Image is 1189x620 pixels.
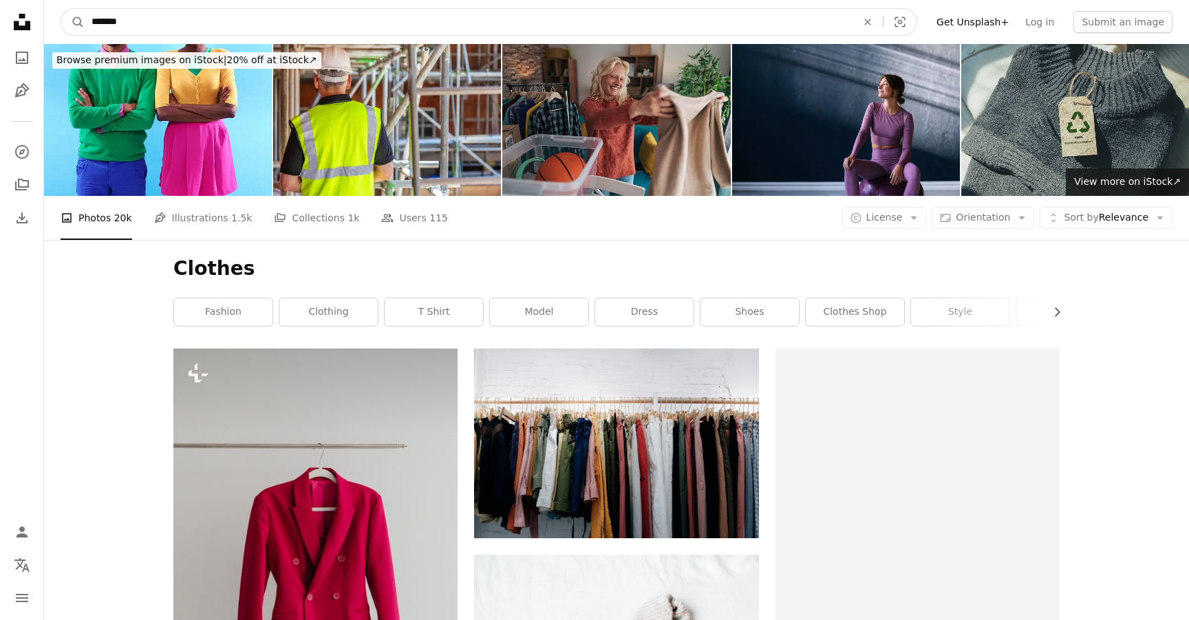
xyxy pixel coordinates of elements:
a: Log in / Sign up [8,518,36,546]
span: 115 [429,210,448,225]
a: Browse premium images on iStock|20% off at iStock↗ [44,44,330,77]
img: assorted-color clothes lot hanging on wooden wall rack [474,348,758,538]
a: Explore [8,138,36,166]
span: View more on iStock ↗ [1074,176,1181,187]
a: shirt [1016,298,1115,326]
a: clothing [279,298,378,326]
button: License [842,207,927,229]
button: Language [8,551,36,579]
a: dress [595,298,694,326]
span: 1k [347,210,359,225]
a: fashion [174,298,272,326]
form: Find visuals sitewide [61,8,917,36]
a: Collections [8,171,36,199]
span: Browse premium images on iStock | [56,54,226,65]
button: scroll list to the right [1045,298,1060,326]
a: shoes [700,298,799,326]
button: Submit an image [1073,11,1172,33]
a: model [490,298,588,326]
h1: Clothes [173,256,1060,281]
a: Home — Unsplash [8,8,36,38]
span: License [866,212,903,223]
img: Style with a colorful attitude [44,44,272,196]
span: 20% off at iStock ↗ [56,54,317,65]
img: Young woman organizing clothes and items for donation or moving [502,44,730,196]
a: t shirt [385,298,483,326]
span: Orientation [956,212,1010,223]
a: Download History [8,204,36,232]
button: Orientation [932,207,1034,229]
img: Rear View of a Construction Worker on Building Site [273,44,501,196]
a: Photos [8,44,36,71]
a: View more on iStock↗ [1066,168,1189,196]
span: Relevance [1064,211,1148,225]
a: clothes shop [806,298,904,326]
button: Visual search [883,9,917,35]
button: Search Unsplash [61,9,85,35]
button: Menu [8,584,36,612]
a: Get Unsplash+ [928,11,1017,33]
img: Sustainable Product concept [961,44,1189,196]
a: a red jacket hanging on a clothes line [173,555,458,567]
span: Sort by [1064,212,1098,223]
a: Users 115 [381,196,447,240]
a: assorted-color clothes lot hanging on wooden wall rack [474,436,758,449]
a: Log in [1017,11,1062,33]
a: Collections 1k [274,196,359,240]
a: Illustrations 1.5k [154,196,253,240]
span: 1.5k [231,210,252,225]
a: style [911,298,1009,326]
a: Illustrations [8,77,36,104]
button: Clear [853,9,883,35]
img: Young Woman in Athletic Wear Sitting on Fitness Ball [732,44,960,196]
button: Sort byRelevance [1040,207,1172,229]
